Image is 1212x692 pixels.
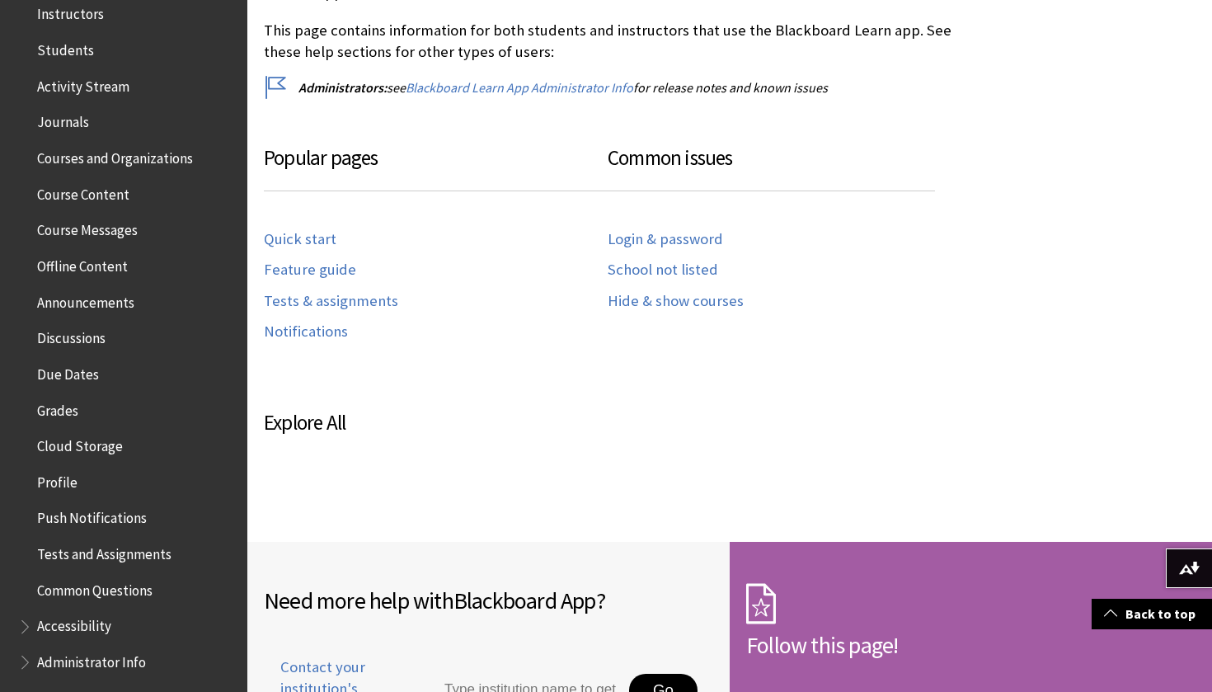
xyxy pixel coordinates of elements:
span: Activity Stream [37,73,129,95]
span: Course Messages [37,217,138,239]
a: Feature guide [264,261,356,280]
span: Course Content [37,181,129,203]
h2: Need more help with ? [264,583,713,618]
h3: Explore All [264,407,951,439]
span: Administrator Info [37,648,146,671]
a: Notifications [264,322,348,341]
span: Students [37,36,94,59]
a: Hide & show courses [608,292,744,311]
span: Due Dates [37,360,99,383]
span: Journals [37,109,89,131]
span: Discussions [37,324,106,346]
span: Instructors [37,1,104,23]
img: Subscription Icon [746,583,776,624]
span: Blackboard App [453,586,596,615]
h2: Follow this page! [746,628,1196,662]
span: Profile [37,468,78,491]
span: Push Notifications [37,505,147,527]
span: Accessibility [37,613,111,635]
span: Announcements [37,289,134,311]
a: Tests & assignments [264,292,398,311]
span: Tests and Assignments [37,540,171,563]
a: Login & password [608,230,723,249]
span: Offline Content [37,252,128,275]
span: Common Questions [37,577,153,599]
span: Cloud Storage [37,432,123,454]
span: Grades [37,397,78,419]
a: School not listed [608,261,718,280]
h3: Common issues [608,143,935,191]
span: Administrators: [298,79,387,96]
a: Quick start [264,230,336,249]
p: see for release notes and known issues [264,78,951,97]
a: Back to top [1092,599,1212,629]
span: Courses and Organizations [37,144,193,167]
a: Blackboard Learn App Administrator Info [406,79,633,97]
h3: Popular pages [264,143,608,191]
p: This page contains information for both students and instructors that use the Blackboard Learn ap... [264,20,951,63]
